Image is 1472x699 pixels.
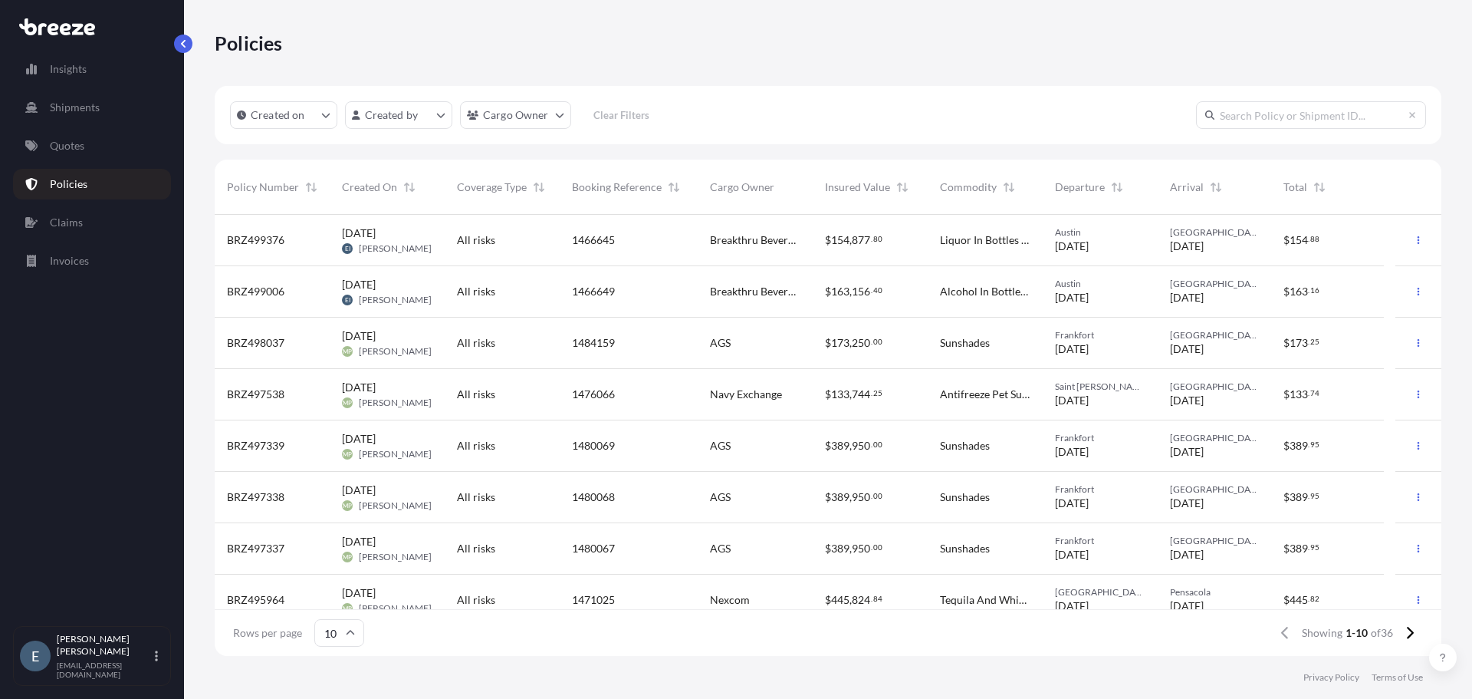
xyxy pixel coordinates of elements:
span: [PERSON_NAME] [359,500,432,512]
span: BRZ499376 [227,232,284,248]
span: BRZ497338 [227,490,284,505]
span: BRZ497538 [227,387,284,402]
a: Claims [13,207,171,238]
span: Showing [1302,625,1342,641]
span: [DATE] [342,328,376,344]
span: All risks [457,541,495,556]
span: $ [825,338,831,348]
button: Clear Filters [579,103,665,127]
span: [PERSON_NAME] [359,448,432,460]
span: 00 [873,493,882,499]
p: Invoices [50,253,89,269]
span: MP [343,549,352,565]
span: BRZ497339 [227,438,284,453]
span: 95 [1310,442,1319,447]
button: Sort [302,178,320,196]
span: 154 [831,235,849,246]
span: 389 [1290,492,1308,503]
span: [PERSON_NAME] [359,345,432,358]
span: 133 [1290,389,1308,400]
span: MP [343,498,352,513]
span: All risks [457,232,495,248]
span: [DATE] [1170,598,1204,614]
span: AGS [710,541,731,556]
span: 74 [1310,391,1319,396]
span: 1-10 [1345,625,1368,641]
span: , [849,235,852,246]
span: Austin [1055,226,1145,239]
span: BRZ497337 [227,541,284,556]
span: Frankfort [1055,329,1145,341]
span: $ [825,595,831,605]
span: 173 [831,338,849,348]
span: Pensacola [1170,586,1259,598]
button: Sort [1000,178,1018,196]
p: Claims [50,215,83,230]
button: Sort [530,178,548,196]
span: , [849,440,852,451]
span: $ [1283,492,1290,503]
span: 82 [1310,596,1319,602]
span: Departure [1055,180,1105,195]
span: . [1308,545,1309,550]
span: MP [343,601,352,616]
span: [GEOGRAPHIC_DATA] [1170,329,1259,341]
span: , [849,595,852,605]
span: 445 [831,595,849,605]
span: [DATE] [1170,496,1204,511]
p: Terms of Use [1372,671,1423,684]
span: $ [1283,595,1290,605]
span: 133 [831,389,849,400]
span: , [849,543,852,554]
span: Navy Exchange [710,387,782,402]
span: $ [1283,389,1290,400]
span: All risks [457,284,495,299]
span: 389 [831,440,849,451]
span: AGS [710,490,731,505]
span: 445 [1290,595,1308,605]
button: Sort [400,178,419,196]
span: 84 [873,596,882,602]
span: Frankfort [1055,483,1145,496]
span: [DATE] [342,534,376,549]
span: . [1308,596,1309,602]
span: $ [825,235,831,246]
span: EI [345,241,350,256]
span: 744 [852,389,870,400]
span: 25 [873,391,882,396]
a: Quotes [13,130,171,161]
span: 95 [1310,545,1319,550]
span: 1480069 [572,438,615,453]
span: of 36 [1371,625,1393,641]
span: [DATE] [1170,547,1204,562]
span: Antifreeze Pet Supplies Footwear Grills Accessories Health Beauty Products And Liquor Spirits [940,387,1030,402]
span: Created On [342,180,397,195]
span: 389 [1290,440,1308,451]
span: Commodity [940,180,997,195]
span: Breakthru Beverage [710,284,800,299]
p: Clear Filters [593,107,649,123]
span: Total [1283,180,1307,195]
span: [DATE] [1055,239,1089,254]
span: All risks [457,592,495,608]
span: Arrival [1170,180,1204,195]
span: E [31,648,39,664]
span: All risks [457,387,495,402]
span: 1471025 [572,592,615,608]
button: Sort [1310,178,1329,196]
span: [PERSON_NAME] [359,397,432,409]
span: 389 [831,543,849,554]
span: 154 [1290,235,1308,246]
span: Frankfort [1055,432,1145,444]
span: . [1308,339,1309,345]
span: $ [825,543,831,554]
button: cargoOwner Filter options [460,101,571,129]
span: 00 [873,442,882,447]
span: [DATE] [1055,598,1089,614]
input: Search Policy or Shipment ID... [1196,101,1426,129]
span: 389 [1290,543,1308,554]
span: Insured Value [825,180,890,195]
span: MP [343,344,352,359]
a: Policies [13,169,171,199]
span: 00 [873,339,882,345]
